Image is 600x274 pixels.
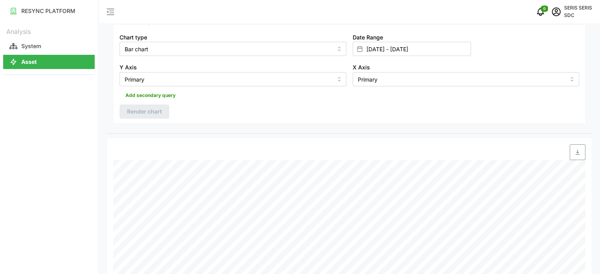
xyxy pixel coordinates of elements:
p: Analysis [3,25,95,37]
label: X Axis [353,63,370,72]
input: Select date range [353,42,471,56]
button: Render chart [120,104,169,119]
label: Date Range [353,33,383,42]
input: Select X axis [353,72,579,86]
p: SERIS SERIS [564,4,592,12]
input: Select chart type [120,42,346,56]
p: Asset [21,58,37,66]
button: RESYNC PLATFORM [3,4,95,18]
span: 0 [543,6,546,11]
button: System [3,39,95,53]
a: System [3,38,95,54]
span: Add secondary query [125,90,176,101]
p: System [21,42,41,50]
input: Select Y axis [120,72,346,86]
p: SDC [564,12,592,19]
span: Render chart [127,105,162,118]
a: Asset [3,54,95,70]
button: schedule [548,4,564,20]
button: Asset [3,55,95,69]
button: notifications [533,4,548,20]
label: Y Axis [120,63,137,72]
a: RESYNC PLATFORM [3,3,95,19]
label: Chart type [120,33,147,42]
p: RESYNC PLATFORM [21,7,75,15]
button: Add secondary query [120,89,181,101]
